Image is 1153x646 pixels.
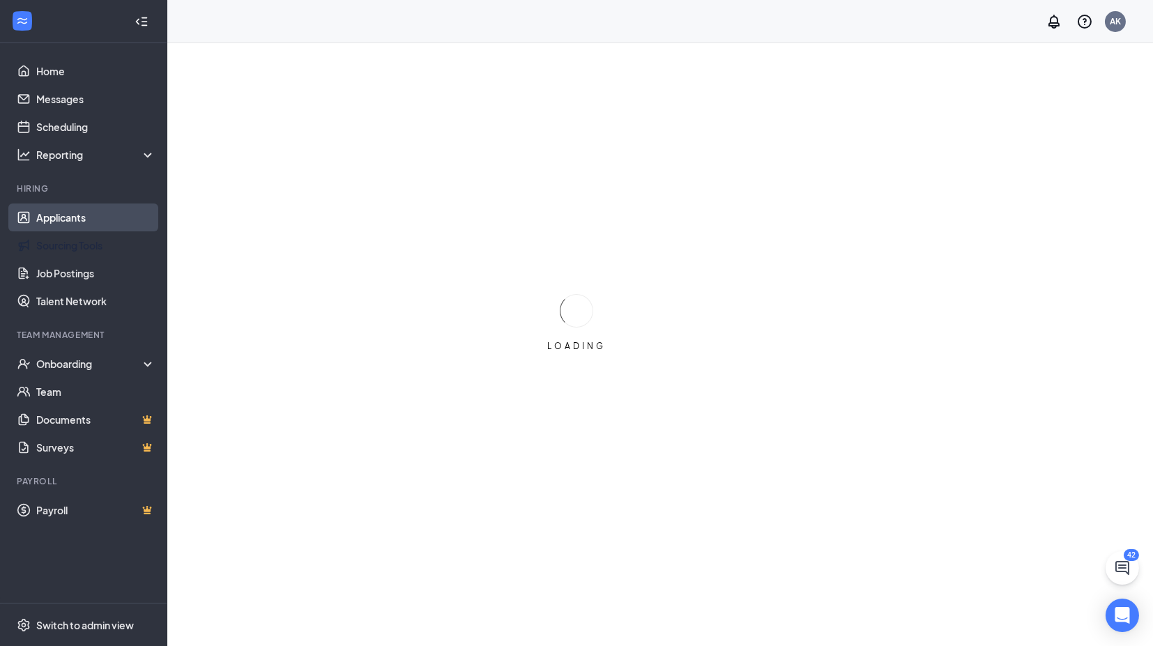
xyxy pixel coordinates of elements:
[36,85,155,113] a: Messages
[17,475,153,487] div: Payroll
[17,618,31,632] svg: Settings
[36,496,155,524] a: PayrollCrown
[15,14,29,28] svg: WorkstreamLogo
[36,433,155,461] a: SurveysCrown
[1106,599,1139,632] div: Open Intercom Messenger
[36,357,144,371] div: Onboarding
[17,183,153,194] div: Hiring
[36,406,155,433] a: DocumentsCrown
[36,148,156,162] div: Reporting
[542,340,611,352] div: LOADING
[36,113,155,141] a: Scheduling
[36,287,155,315] a: Talent Network
[1124,549,1139,561] div: 42
[135,15,148,29] svg: Collapse
[17,329,153,341] div: Team Management
[36,259,155,287] a: Job Postings
[1046,13,1062,30] svg: Notifications
[1114,560,1131,576] svg: ChatActive
[36,231,155,259] a: Sourcing Tools
[17,357,31,371] svg: UserCheck
[1106,551,1139,585] button: ChatActive
[36,57,155,85] a: Home
[1076,13,1093,30] svg: QuestionInfo
[36,618,134,632] div: Switch to admin view
[17,148,31,162] svg: Analysis
[36,378,155,406] a: Team
[36,203,155,231] a: Applicants
[1110,15,1121,27] div: AK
